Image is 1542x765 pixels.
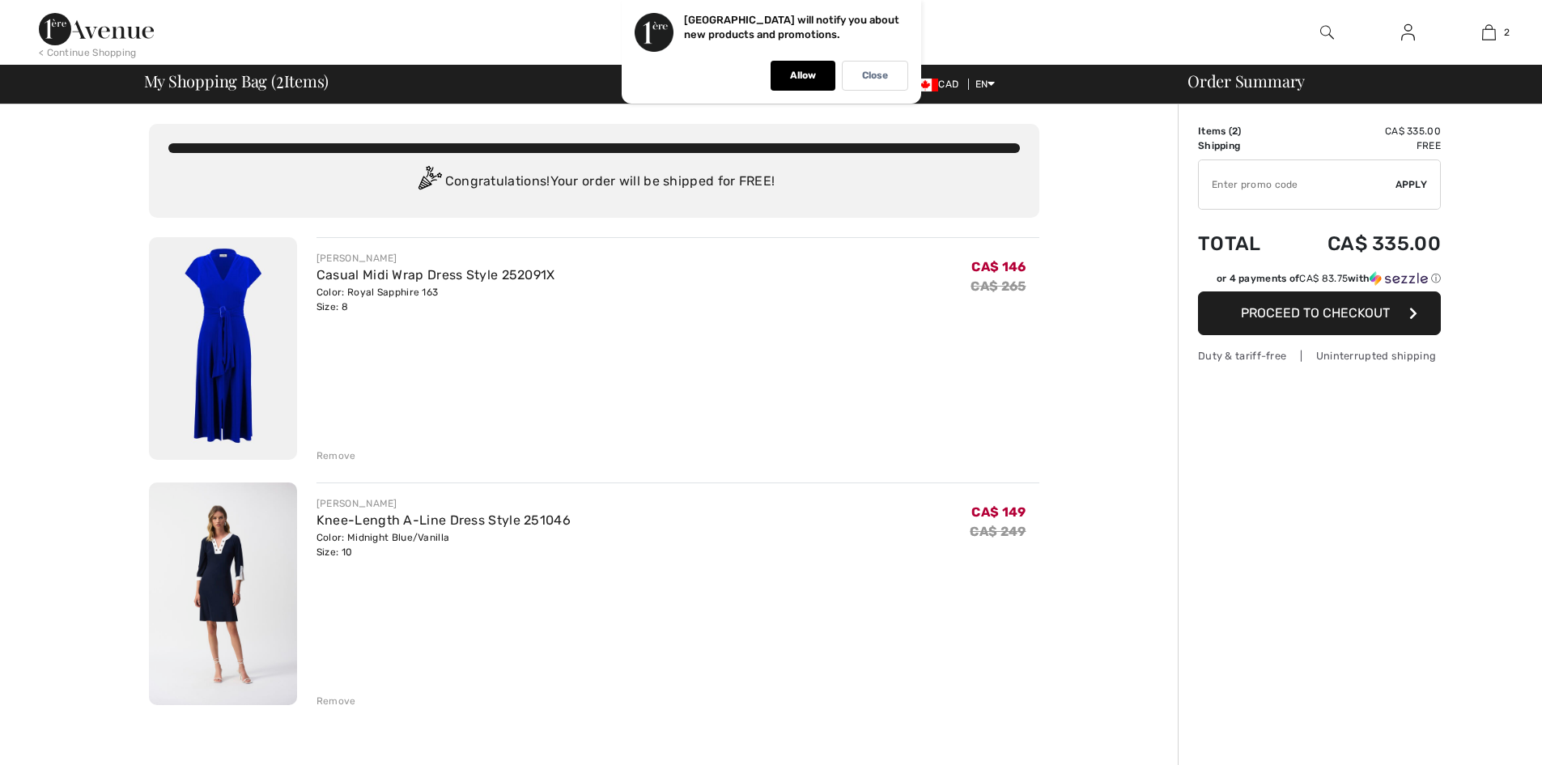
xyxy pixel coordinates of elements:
td: Total [1198,216,1285,271]
span: CA$ 146 [971,259,1026,274]
div: [PERSON_NAME] [316,251,555,266]
img: Canadian Dollar [912,79,938,91]
img: Casual Midi Wrap Dress Style 252091X [149,237,297,460]
td: CA$ 335.00 [1285,216,1441,271]
div: < Continue Shopping [39,45,137,60]
span: My Shopping Bag ( Items) [144,73,329,89]
div: Remove [316,694,356,708]
span: Apply [1395,177,1428,192]
p: Close [862,70,888,82]
img: Sezzle [1370,271,1428,286]
p: [GEOGRAPHIC_DATA] will notify you about new products and promotions. [684,14,899,40]
s: CA$ 265 [971,278,1026,294]
div: [PERSON_NAME] [316,496,571,511]
button: Proceed to Checkout [1198,291,1441,335]
img: 1ère Avenue [39,13,154,45]
img: My Bag [1482,23,1496,42]
div: Color: Royal Sapphire 163 Size: 8 [316,285,555,314]
input: Promo code [1199,160,1395,209]
span: CA$ 83.75 [1299,273,1348,284]
div: Order Summary [1168,73,1532,89]
p: Allow [790,70,816,82]
a: Knee-Length A-Line Dress Style 251046 [316,512,571,528]
div: or 4 payments of with [1217,271,1441,286]
a: 2 [1449,23,1528,42]
span: CA$ 149 [971,504,1026,520]
s: CA$ 249 [970,524,1026,539]
span: EN [975,79,996,90]
td: Shipping [1198,138,1285,153]
td: CA$ 335.00 [1285,124,1441,138]
a: Casual Midi Wrap Dress Style 252091X [316,267,555,283]
span: CAD [912,79,965,90]
a: Sign In [1388,23,1428,43]
span: 2 [276,69,284,90]
div: or 4 payments ofCA$ 83.75withSezzle Click to learn more about Sezzle [1198,271,1441,291]
div: Congratulations! Your order will be shipped for FREE! [168,166,1020,198]
img: Congratulation2.svg [413,166,445,198]
td: Free [1285,138,1441,153]
div: Remove [316,448,356,463]
div: Duty & tariff-free | Uninterrupted shipping [1198,348,1441,363]
img: My Info [1401,23,1415,42]
div: Color: Midnight Blue/Vanilla Size: 10 [316,530,571,559]
span: 2 [1232,125,1238,137]
span: Proceed to Checkout [1241,305,1390,321]
td: Items ( ) [1198,124,1285,138]
span: 2 [1504,25,1510,40]
img: search the website [1320,23,1334,42]
img: Knee-Length A-Line Dress Style 251046 [149,482,297,705]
